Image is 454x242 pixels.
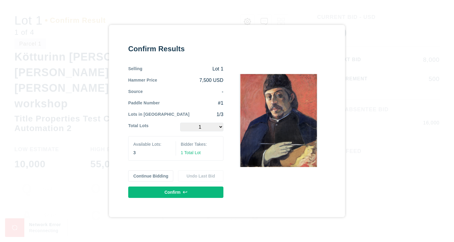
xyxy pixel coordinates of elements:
button: Continue Bidding [128,170,174,182]
div: 7,500 USD [157,77,223,84]
div: Lots in [GEOGRAPHIC_DATA] [128,111,189,118]
div: Hammer Price [128,77,157,84]
div: Lot 1 [142,66,223,72]
div: Paddle Number [128,100,160,106]
div: - [143,88,223,95]
div: #1 [160,100,223,106]
div: 3 [133,150,171,156]
div: Available Lots: [133,141,171,147]
div: Bidder Takes: [181,141,218,147]
div: Selling [128,66,142,72]
div: Source [128,88,143,95]
div: Total Lots [128,123,149,131]
div: 1/3 [189,111,223,118]
div: Confirm Results [128,44,223,54]
button: Undo Last Bid [178,170,223,182]
button: Confirm [128,187,223,198]
span: 1 Total Lot [181,150,201,155]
